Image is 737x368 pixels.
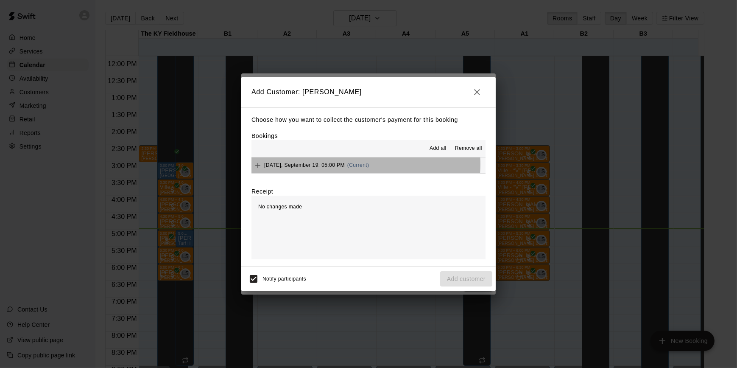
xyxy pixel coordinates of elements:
span: Add all [430,144,447,153]
label: Bookings [251,132,278,139]
button: Add all [424,142,452,155]
span: No changes made [258,204,302,210]
span: Notify participants [262,276,306,282]
h2: Add Customer: [PERSON_NAME] [241,77,496,107]
label: Receipt [251,187,273,196]
button: Remove all [452,142,486,155]
span: [DATE], September 19: 05:00 PM [264,162,345,168]
span: Remove all [455,144,482,153]
p: Choose how you want to collect the customer's payment for this booking [251,115,486,125]
span: Add [251,162,264,168]
button: Add[DATE], September 19: 05:00 PM(Current) [251,157,486,173]
span: (Current) [347,162,369,168]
